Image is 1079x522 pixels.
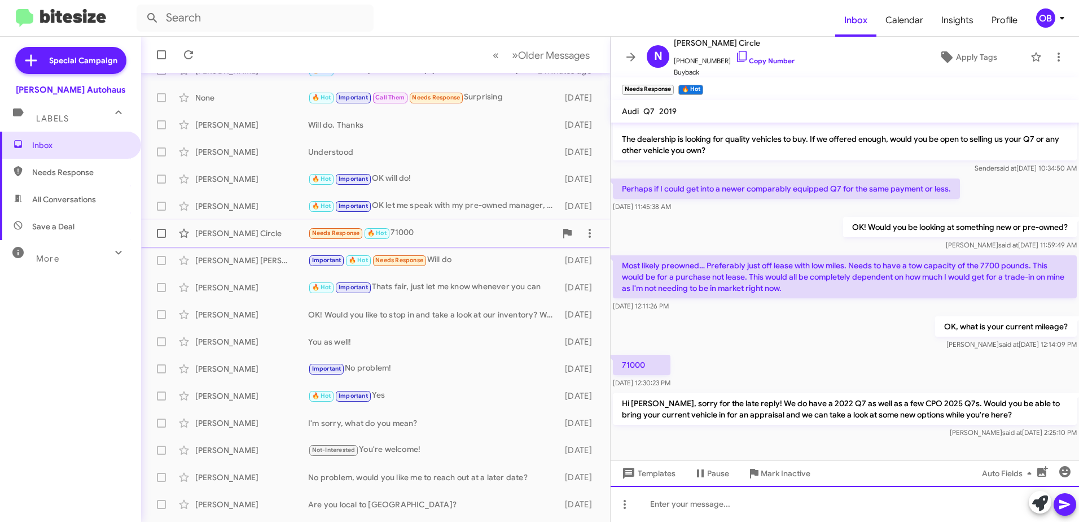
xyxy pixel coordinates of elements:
[308,499,560,510] div: Are you local to [GEOGRAPHIC_DATA]?
[613,302,669,310] span: [DATE] 12:11:26 PM
[560,255,601,266] div: [DATE]
[137,5,374,32] input: Search
[312,175,331,182] span: 🔥 Hot
[1027,8,1067,28] button: OB
[876,4,932,37] a: Calendar
[560,499,601,510] div: [DATE]
[308,199,560,212] div: OK let me speak with my pre-owned manager, I will let you know
[560,146,601,158] div: [DATE]
[512,48,518,62] span: »
[308,146,560,158] div: Understood
[910,47,1025,67] button: Apply Tags
[195,146,308,158] div: [PERSON_NAME]
[997,164,1016,172] span: said at
[935,316,1077,337] p: OK, what is your current mileage?
[32,140,128,151] span: Inbox
[505,43,596,67] button: Next
[1002,428,1022,437] span: said at
[308,227,556,240] div: 71000
[375,256,423,264] span: Needs Response
[308,443,560,456] div: You're welcome!
[613,355,670,375] p: 71000
[560,282,601,293] div: [DATE]
[518,49,590,62] span: Older Messages
[195,472,308,483] div: [PERSON_NAME]
[308,362,560,375] div: No problem!
[308,91,560,104] div: Surprising
[707,463,729,484] span: Pause
[195,417,308,429] div: [PERSON_NAME]
[956,47,997,67] span: Apply Tags
[312,284,331,291] span: 🔥 Hot
[674,50,795,67] span: [PHONE_NUMBER]
[643,106,655,116] span: Q7
[195,282,308,293] div: [PERSON_NAME]
[195,445,308,456] div: [PERSON_NAME]
[654,47,663,66] span: N
[999,340,1019,349] span: said at
[195,390,308,402] div: [PERSON_NAME]
[560,363,601,375] div: [DATE]
[195,92,308,103] div: None
[613,202,671,211] span: [DATE] 11:45:38 AM
[375,94,405,101] span: Call Them
[622,106,639,116] span: Audi
[312,202,331,210] span: 🔥 Hot
[195,255,308,266] div: [PERSON_NAME] [PERSON_NAME]
[674,36,795,50] span: [PERSON_NAME] Circle
[613,255,1077,298] p: Most likely preowned… Preferably just off lease with low miles. Needs to have a tow capacity of t...
[195,173,308,185] div: [PERSON_NAME]
[835,4,876,37] a: Inbox
[412,94,460,101] span: Needs Response
[493,48,499,62] span: «
[195,363,308,375] div: [PERSON_NAME]
[367,229,387,237] span: 🔥 Hot
[308,281,560,294] div: Thats fair, just let me know whenever you can
[932,4,982,37] a: Insights
[678,85,703,95] small: 🔥 Hot
[32,194,96,205] span: All Conversations
[308,472,560,483] div: No problem, would you like me to reach out at a later date?
[195,309,308,320] div: [PERSON_NAME]
[312,229,360,237] span: Needs Response
[308,119,560,130] div: Will do. Thanks
[32,221,74,232] span: Save a Deal
[195,336,308,347] div: [PERSON_NAME]
[339,94,368,101] span: Important
[339,202,368,210] span: Important
[560,173,601,185] div: [DATE]
[308,389,560,402] div: Yes
[613,379,670,387] span: [DATE] 12:30:23 PM
[339,284,368,291] span: Important
[312,446,356,454] span: Not-Interested
[560,336,601,347] div: [DATE]
[735,56,795,65] a: Copy Number
[195,499,308,510] div: [PERSON_NAME]
[339,392,368,399] span: Important
[975,164,1077,172] span: Sender [DATE] 10:34:50 AM
[312,256,341,264] span: Important
[195,119,308,130] div: [PERSON_NAME]
[308,417,560,429] div: I'm sorry, what do you mean?
[982,4,1027,37] a: Profile
[973,463,1045,484] button: Auto Fields
[36,114,69,124] span: Labels
[49,55,117,66] span: Special Campaign
[843,217,1077,237] p: OK! Would you be looking at something new or pre-owned?
[486,43,596,67] nav: Page navigation example
[312,392,331,399] span: 🔥 Hot
[312,94,331,101] span: 🔥 Hot
[674,67,795,78] span: Buyback
[560,445,601,456] div: [DATE]
[32,167,128,178] span: Needs Response
[613,179,960,199] p: Perhaps if I could get into a newer comparably equipped Q7 for the same payment or less.
[16,84,126,95] div: [PERSON_NAME] Autohaus
[611,463,685,484] button: Templates
[622,85,674,95] small: Needs Response
[308,336,560,347] div: You as well!
[998,241,1018,249] span: said at
[15,47,126,74] a: Special Campaign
